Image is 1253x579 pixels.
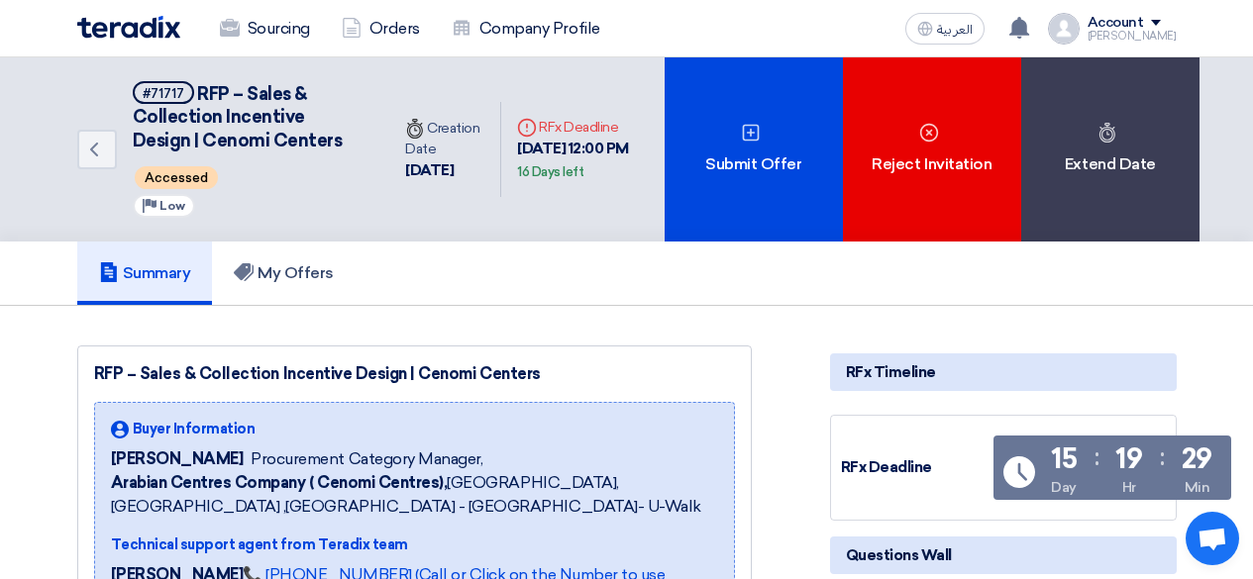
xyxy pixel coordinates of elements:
[517,138,649,182] div: [DATE] 12:00 PM
[1185,477,1210,498] div: Min
[111,471,718,519] span: [GEOGRAPHIC_DATA], [GEOGRAPHIC_DATA] ,[GEOGRAPHIC_DATA] - [GEOGRAPHIC_DATA]- U-Walk
[1122,477,1136,498] div: Hr
[1021,57,1200,241] div: Extend Date
[905,13,985,45] button: العربية
[111,447,244,471] span: [PERSON_NAME]
[143,87,184,100] div: #71717
[94,362,735,386] div: RFP – Sales & Collection Incentive Design | Cenomi Centers
[1160,439,1165,475] div: :
[1115,445,1142,473] div: 19
[77,16,180,39] img: Teradix logo
[135,166,218,189] span: Accessed
[159,199,185,213] span: Low
[1095,439,1099,475] div: :
[1048,13,1080,45] img: profile_test.png
[111,473,448,492] b: Arabian Centres Company ( Cenomi Centres),
[846,544,952,566] span: Questions Wall
[1088,15,1144,32] div: Account
[251,447,482,471] span: Procurement Category Manager,
[204,7,326,50] a: Sourcing
[665,57,843,241] div: Submit Offer
[111,534,718,555] div: Technical support agent from Teradix team
[99,263,191,283] h5: Summary
[1088,31,1177,42] div: [PERSON_NAME]
[133,83,343,151] span: RFP – Sales & Collection Incentive Design | Cenomi Centers
[405,118,484,159] div: Creation Date
[1186,512,1239,565] div: Open chat
[830,353,1177,391] div: RFx Timeline
[1051,477,1077,498] div: Day
[937,23,973,37] span: العربية
[517,162,583,182] div: 16 Days left
[133,419,256,439] span: Buyer Information
[326,7,436,50] a: Orders
[843,57,1021,241] div: Reject Invitation
[234,263,334,283] h5: My Offers
[405,159,484,182] div: [DATE]
[77,241,213,305] a: Summary
[1182,445,1212,473] div: 29
[517,117,649,138] div: RFx Deadline
[212,241,356,305] a: My Offers
[133,81,366,152] h5: RFP – Sales & Collection Incentive Design | Cenomi Centers
[436,7,616,50] a: Company Profile
[1051,445,1077,473] div: 15
[841,456,990,479] div: RFx Deadline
